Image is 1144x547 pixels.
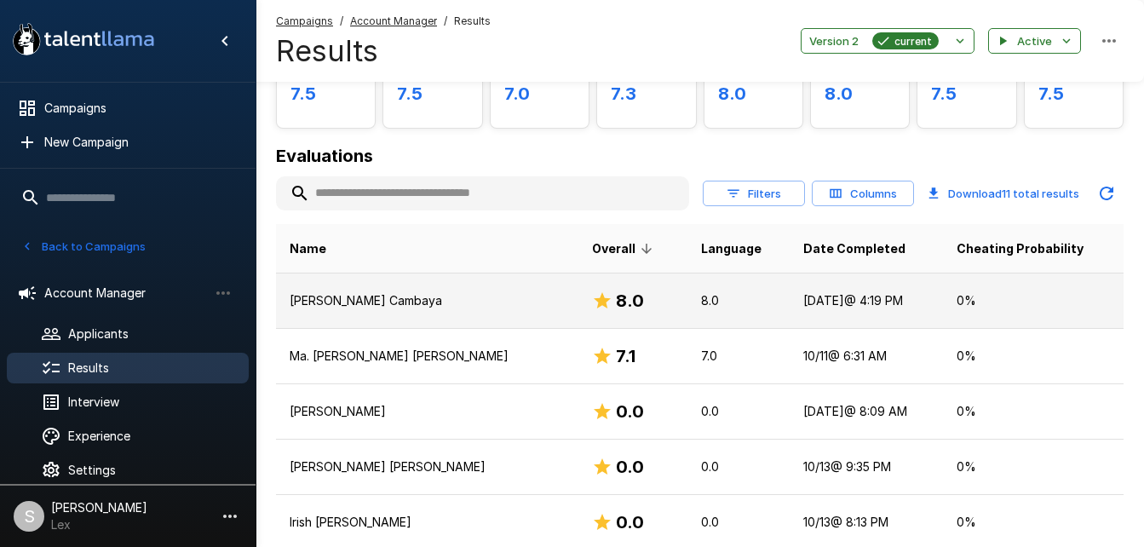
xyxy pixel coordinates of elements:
td: 10/11 @ 6:31 AM [790,329,943,384]
p: 8.0 [701,292,776,309]
h6: 0.0 [616,453,644,481]
p: 0.0 [701,458,776,475]
p: 0 % [957,458,1110,475]
b: Evaluations [276,146,373,166]
td: [DATE] @ 8:09 AM [790,384,943,440]
span: / [340,13,343,30]
h6: 8.0 [825,80,895,107]
span: Overall [592,239,658,259]
td: [DATE] @ 4:19 PM [790,273,943,329]
span: Name [290,239,326,259]
button: Updated Today - 3:12 AM [1089,176,1124,210]
p: Ma. [PERSON_NAME] [PERSON_NAME] [290,348,565,365]
p: [PERSON_NAME] [PERSON_NAME] [290,458,565,475]
button: Version 2current [801,28,974,55]
h6: 8.0 [718,80,789,107]
span: / [444,13,447,30]
h6: 7.5 [290,80,361,107]
p: Irish [PERSON_NAME] [290,514,565,531]
p: 0 % [957,292,1110,309]
h6: 7.5 [1038,80,1109,107]
h4: Results [276,33,491,69]
button: Columns [812,181,914,207]
h6: 7.5 [931,80,1002,107]
p: 0 % [957,514,1110,531]
h6: 7.3 [611,80,681,107]
span: Date Completed [803,239,905,259]
p: 7.0 [701,348,776,365]
p: 0.0 [701,403,776,420]
h6: 8.0 [616,287,644,314]
span: Version 2 [809,32,859,51]
button: Download11 total results [921,176,1086,210]
h6: 7.1 [616,343,635,370]
p: [PERSON_NAME] [290,403,565,420]
span: Language [701,239,762,259]
h6: 0.0 [616,509,644,536]
u: Account Manager [350,14,437,27]
p: [PERSON_NAME] Cambaya [290,292,565,309]
button: Filters [703,181,805,207]
h6: 7.5 [397,80,468,107]
span: current [888,32,939,50]
span: Results [454,13,491,30]
h6: 0.0 [616,398,644,425]
button: Active [988,28,1081,55]
u: Campaigns [276,14,333,27]
h6: 7.0 [504,80,575,107]
p: 0 % [957,403,1110,420]
p: 0.0 [701,514,776,531]
td: 10/13 @ 9:35 PM [790,440,943,495]
p: 0 % [957,348,1110,365]
span: Cheating Probability [957,239,1084,259]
